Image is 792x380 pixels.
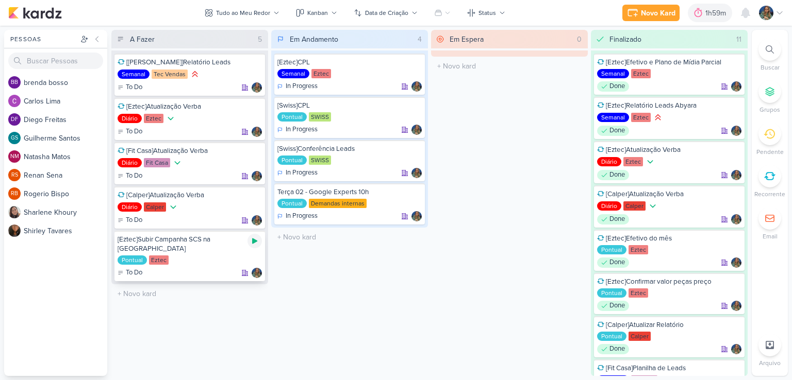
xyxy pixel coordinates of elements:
[597,58,741,67] div: [Eztec]Efetivo e Plano de Mídia Parcial
[411,125,422,135] img: Isabella Gutierres
[597,364,741,373] div: [Fit Casa]Planilha de Leads
[731,301,741,311] div: Responsável: Isabella Gutierres
[277,69,309,78] div: Semanal
[629,288,648,298] div: Eztec
[8,224,21,237] img: Shirley Tavares
[252,82,262,93] img: Isabella Gutierres
[8,187,21,200] div: Rogerio Bispo
[252,215,262,226] div: Responsável: Isabella Gutierres
[731,214,741,224] img: Isabella Gutierres
[8,34,78,44] div: Pessoas
[8,53,103,69] input: Buscar Pessoas
[118,235,262,253] div: [Eztec]Subir Campanha SCS na Abyara
[290,34,338,45] div: Em Andamento
[609,34,641,45] div: Finalizado
[8,132,21,144] div: Guilherme Santos
[597,332,626,341] div: Pontual
[763,232,778,241] p: Email
[152,70,188,79] div: Tec Vendas
[597,189,741,199] div: [Calper]Atualização Verba
[126,171,142,181] p: To Do
[144,202,166,212] div: Calper
[11,80,18,85] p: bb
[277,168,318,178] div: In Progress
[24,188,107,199] div: R o g e r i o B i s p o
[118,70,150,79] div: Semanal
[286,81,318,92] p: In Progress
[277,156,307,165] div: Pontual
[705,8,729,19] div: 1h59m
[286,211,318,221] p: In Progress
[450,34,484,45] div: Em Espera
[126,127,142,137] p: To Do
[11,117,18,123] p: DF
[286,125,318,135] p: In Progress
[277,112,307,122] div: Pontual
[731,344,741,354] div: Responsável: Isabella Gutierres
[286,168,318,178] p: In Progress
[309,112,331,122] div: SWISS
[597,81,629,92] div: Done
[24,96,107,107] div: C a r l o s L i m a
[597,126,629,136] div: Done
[597,320,741,330] div: [Calper]Atualizar Relatório
[754,189,785,199] p: Recorrente
[8,206,21,218] img: Sharlene Khoury
[411,168,422,178] div: Responsável: Isabella Gutierres
[11,172,18,178] p: RS
[609,81,625,92] p: Done
[8,169,21,181] div: Renan Sena
[629,245,648,254] div: Eztec
[309,156,331,165] div: SWISS
[597,344,629,354] div: Done
[118,146,262,156] div: [Fit Casa]Atualização Verba
[252,127,262,137] div: Responsável: Isabella Gutierres
[11,135,18,141] p: GS
[252,171,262,181] img: Isabella Gutierres
[631,113,651,122] div: Eztec
[411,81,422,92] img: Isabella Gutierres
[609,170,625,180] p: Done
[731,257,741,268] img: Isabella Gutierres
[731,214,741,224] div: Responsável: Isabella Gutierres
[597,214,629,224] div: Done
[759,358,781,368] p: Arquivo
[731,81,741,92] img: Isabella Gutierres
[277,125,318,135] div: In Progress
[731,81,741,92] div: Responsável: Isabella Gutierres
[252,171,262,181] div: Responsável: Isabella Gutierres
[597,245,626,254] div: Pontual
[252,215,262,226] img: Isabella Gutierres
[731,170,741,180] div: Responsável: Isabella Gutierres
[731,257,741,268] div: Responsável: Isabella Gutierres
[24,133,107,144] div: G u i l h e r m e S a n t o s
[24,170,107,181] div: R e n a n S e n a
[8,76,21,89] div: brenda bosso
[247,234,262,248] div: Ligar relógio
[8,150,21,163] div: Natasha Matos
[759,6,773,20] img: Isabella Gutierres
[311,69,331,78] div: Eztec
[622,5,680,21] button: Novo Kard
[731,344,741,354] img: Isabella Gutierres
[126,82,142,93] p: To Do
[411,211,422,221] div: Responsável: Isabella Gutierres
[118,191,262,200] div: [Calper]Atualização Verba
[118,114,142,123] div: Diário
[118,102,262,111] div: [Eztec]Atualização Verba
[645,157,655,167] div: Prioridade Baixa
[597,69,629,78] div: Semanal
[118,215,142,226] div: To Do
[24,151,107,162] div: N a t a s h a M a t o s
[168,202,178,212] div: Prioridade Baixa
[597,170,629,180] div: Done
[144,158,170,167] div: Fit Casa
[597,301,629,311] div: Done
[118,58,262,67] div: [Tec Vendas]Relatório Leads
[252,127,262,137] img: Isabella Gutierres
[597,257,629,268] div: Done
[597,157,621,166] div: Diário
[172,158,183,168] div: Prioridade Baixa
[24,226,107,236] div: S h i r l e y T a v a r e s
[411,168,422,178] img: Isabella Gutierres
